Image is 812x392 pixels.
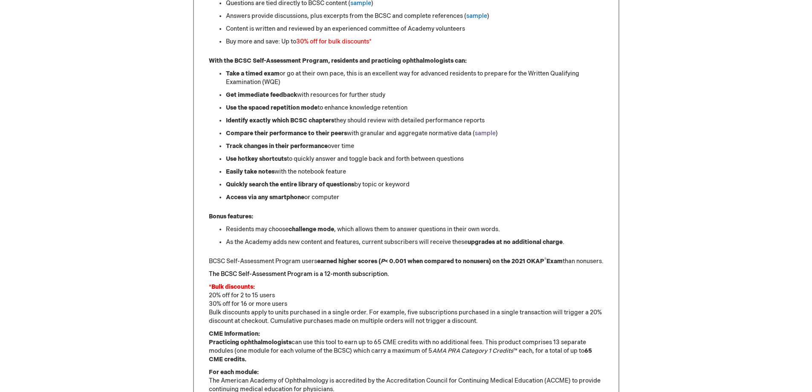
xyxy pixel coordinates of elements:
[226,181,354,188] strong: Quickly search the entire library of questions
[209,330,604,364] p: can use this tool to earn up to 65 CME credits with no additional fees. This product comprises 13...
[209,283,255,290] font: *Bulk discounts:
[209,330,260,337] strong: CME Information:
[226,155,604,163] li: to quickly answer and toggle back and forth between questions
[226,12,604,20] li: Answers provide discussions, plus excerpts from the BCSC and complete references ( )
[544,257,546,262] sup: ®
[475,130,496,137] a: sample
[226,104,318,111] strong: Use the spaced repetition mode
[226,116,604,125] li: they should review with detailed performance reports
[226,238,604,247] li: As the Academy adds new content and features, current subscribers will receive these .
[226,129,604,138] li: with granular and aggregate normative data ( )
[226,168,604,176] li: with the notebook feature
[226,142,604,151] li: over time
[226,104,604,112] li: to enhance knowledge retention
[226,91,604,99] li: with resources for further study
[209,283,604,325] p: 20% off for 2 to 15 users 30% off for 16 or more users Bulk discounts apply to units purchased in...
[432,347,513,354] em: AMA PRA Category 1 Credits
[226,25,604,33] li: Content is written and reviewed by an experienced committee of Academy volunteers
[209,257,604,266] p: BCSC Self-Assessment Program users than nonusers.
[209,369,259,376] strong: For each module:
[209,339,292,346] strong: Practicing ophthalmologists
[226,142,328,150] strong: Track changes in their performance
[226,70,604,87] li: or go at their own pace, this is an excellent way for advanced residents to prepare for the Writt...
[226,193,604,202] li: or computer
[226,194,304,201] strong: Access via any smartphone
[381,258,385,265] em: P
[466,12,487,20] a: sample
[226,130,347,137] strong: Compare their performance to their peers
[226,117,334,124] strong: Identify exactly which BCSC chapters
[209,213,253,220] strong: Bonus features:
[226,91,297,99] strong: Get immediate feedback
[317,258,563,265] strong: earned higher scores ( < 0.001 when compared to nonusers) on the 2021 OKAP Exam
[226,180,604,189] li: by topic or keyword
[289,226,334,233] strong: challenge mode
[226,70,280,77] strong: Take a timed exam
[226,168,275,175] strong: Easily take notes
[209,57,467,64] strong: With the BCSC Self-Assessment Program, residents and practicing ophthalmologists can:
[226,225,604,234] li: Residents may choose , which allows them to answer questions in their own words.
[468,238,563,246] strong: upgrades at no additional charge
[296,38,369,45] font: 30% off for bulk discounts
[209,270,389,278] font: The BCSC Self-Assessment Program is a 12-month subscription.
[226,155,287,163] strong: Use hotkey shortcuts
[226,38,604,46] li: Buy more and save: Up to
